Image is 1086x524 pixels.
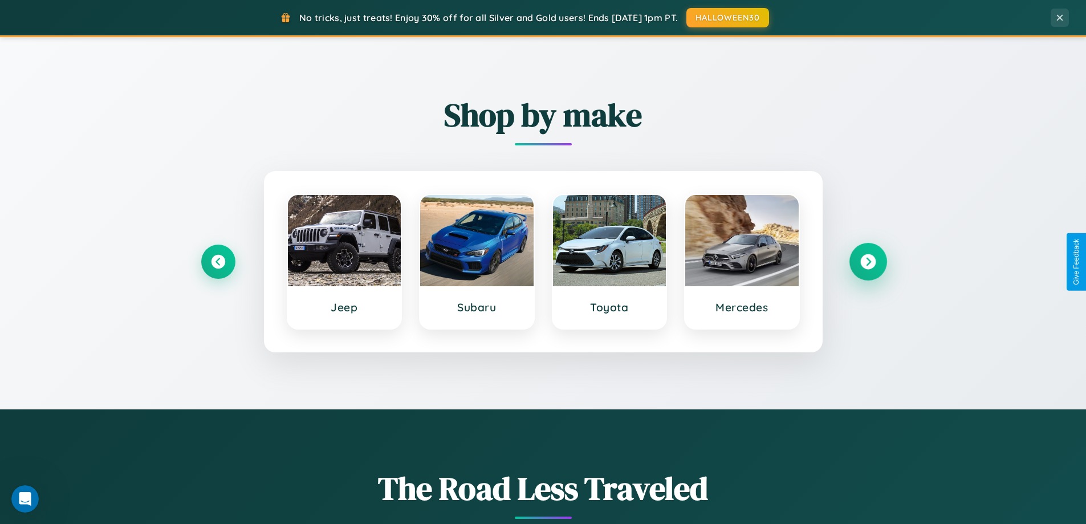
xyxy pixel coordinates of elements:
h3: Toyota [564,300,655,314]
h3: Mercedes [697,300,787,314]
div: Give Feedback [1072,239,1080,285]
iframe: Intercom live chat [11,485,39,513]
h1: The Road Less Traveled [201,466,885,510]
span: No tricks, just treats! Enjoy 30% off for all Silver and Gold users! Ends [DATE] 1pm PT. [299,12,678,23]
button: HALLOWEEN30 [686,8,769,27]
h2: Shop by make [201,93,885,137]
h3: Subaru [432,300,522,314]
h3: Jeep [299,300,390,314]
